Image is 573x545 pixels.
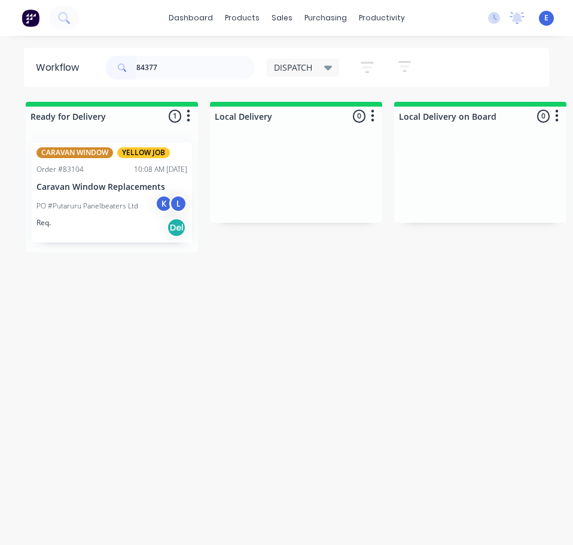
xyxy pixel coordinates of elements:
[169,195,187,213] div: L
[36,147,113,158] div: CARAVAN WINDOW
[136,56,255,80] input: Search for orders...
[36,182,187,192] p: Caravan Window Replacements
[353,9,411,27] div: productivity
[544,13,548,23] span: E
[266,9,298,27] div: sales
[155,195,173,213] div: K
[117,147,170,158] div: YELLOW JOB
[274,61,312,74] span: DISPATCH
[167,218,186,237] div: Del
[163,9,219,27] a: dashboard
[36,60,85,75] div: Workflow
[134,164,187,175] div: 10:08 AM [DATE]
[36,201,138,211] p: PO #Putaruru Panelbeaters Ltd
[219,9,266,27] div: products
[22,9,39,27] img: Factory
[36,217,51,228] p: Req.
[36,164,84,175] div: Order #83104
[298,9,353,27] div: purchasing
[32,143,192,243] div: CARAVAN WINDOWYELLOW JOBOrder #8310410:08 AM [DATE]Caravan Window ReplacementsPO #Putaruru Panelb...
